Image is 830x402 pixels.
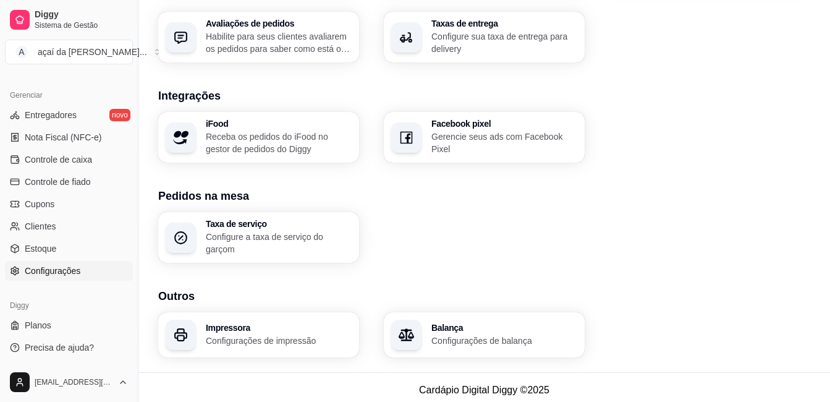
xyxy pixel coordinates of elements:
[25,176,91,188] span: Controle de fiado
[5,367,133,397] button: [EMAIL_ADDRESS][DOMAIN_NAME]
[206,130,352,155] p: Receba os pedidos do iFood no gestor de pedidos do Diggy
[206,30,352,55] p: Habilite para seus clientes avaliarem os pedidos para saber como está o feedback da sua loja
[25,319,51,331] span: Planos
[431,19,577,28] h3: Taxas de entrega
[25,242,56,255] span: Estoque
[384,312,585,357] button: BalançaConfigurações de balança
[206,323,352,332] h3: Impressora
[5,216,133,236] a: Clientes
[25,109,77,121] span: Entregadores
[158,212,359,263] button: Taxa de serviçoConfigure a taxa de serviço do garçom
[25,341,94,354] span: Precisa de ajuda?
[25,198,54,210] span: Cupons
[158,312,359,357] button: ImpressoraConfigurações de impressão
[206,231,352,255] p: Configure a taxa de serviço do garçom
[25,220,56,233] span: Clientes
[206,19,352,28] h3: Avaliações de pedidos
[5,338,133,357] a: Precisa de ajuda?
[158,288,810,305] h3: Outros
[206,220,352,228] h3: Taxa de serviço
[25,153,92,166] span: Controle de caixa
[5,296,133,315] div: Diggy
[38,46,147,58] div: açaí da [PERSON_NAME] ...
[5,150,133,169] a: Controle de caixa
[5,85,133,105] div: Gerenciar
[25,131,101,143] span: Nota Fiscal (NFC-e)
[5,105,133,125] a: Entregadoresnovo
[25,265,80,277] span: Configurações
[431,30,577,55] p: Configure sua taxa de entrega para delivery
[15,46,28,58] span: A
[384,12,585,62] button: Taxas de entregaConfigure sua taxa de entrega para delivery
[5,315,133,335] a: Planos
[431,119,577,128] h3: Facebook pixel
[158,112,359,163] button: iFoodReceba os pedidos do iFood no gestor de pedidos do Diggy
[35,9,128,20] span: Diggy
[431,335,577,347] p: Configurações de balança
[384,112,585,163] button: Facebook pixelGerencie seus ads com Facebook Pixel
[5,172,133,192] a: Controle de fiado
[35,20,128,30] span: Sistema de Gestão
[158,87,810,105] h3: Integrações
[158,187,810,205] h3: Pedidos na mesa
[5,261,133,281] a: Configurações
[5,40,133,64] button: Select a team
[206,119,352,128] h3: iFood
[431,323,577,332] h3: Balança
[206,335,352,347] p: Configurações de impressão
[431,130,577,155] p: Gerencie seus ads com Facebook Pixel
[158,12,359,62] button: Avaliações de pedidosHabilite para seus clientes avaliarem os pedidos para saber como está o feed...
[5,239,133,259] a: Estoque
[5,127,133,147] a: Nota Fiscal (NFC-e)
[35,377,113,387] span: [EMAIL_ADDRESS][DOMAIN_NAME]
[5,5,133,35] a: DiggySistema de Gestão
[5,194,133,214] a: Cupons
